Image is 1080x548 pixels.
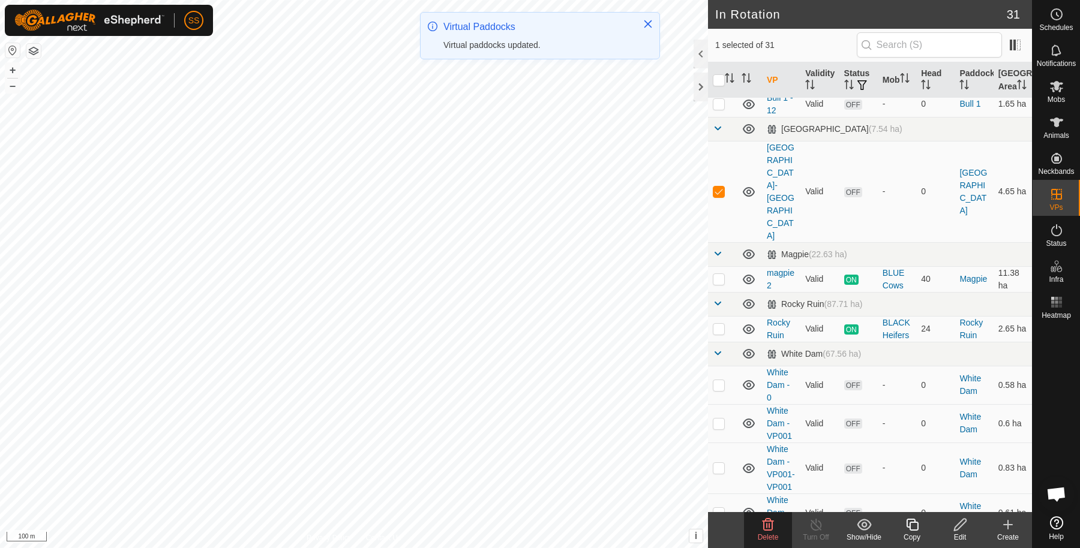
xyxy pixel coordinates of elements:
[916,141,955,242] td: 0
[921,82,931,91] p-sorticon: Activate to sort
[883,98,911,110] div: -
[1017,82,1027,91] p-sorticon: Activate to sort
[916,366,955,404] td: 0
[767,93,793,115] a: Bull 1 - 12
[857,32,1002,58] input: Search (S)
[916,442,955,493] td: 0
[844,100,862,110] span: OFF
[767,406,792,441] a: White Dam - VP001
[1039,24,1073,31] span: Schedules
[5,63,20,77] button: +
[725,75,734,85] p-sorticon: Activate to sort
[883,185,911,198] div: -
[888,532,936,543] div: Copy
[1049,276,1063,283] span: Infra
[844,463,862,474] span: OFF
[715,39,857,52] span: 1 selected of 31
[984,532,1032,543] div: Create
[994,141,1032,242] td: 4.65 ha
[994,493,1032,532] td: 0.61 ha
[916,493,955,532] td: 0
[366,532,401,543] a: Contact Us
[883,379,911,392] div: -
[959,318,983,340] a: Rocky Ruin
[800,266,839,292] td: Valid
[883,507,911,519] div: -
[1046,240,1066,247] span: Status
[959,99,980,109] a: Bull 1
[994,62,1032,98] th: [GEOGRAPHIC_DATA] Area
[1039,476,1075,512] div: Open chat
[800,404,839,442] td: Valid
[883,462,911,474] div: -
[844,418,862,429] span: OFF
[640,16,656,32] button: Close
[800,442,839,493] td: Valid
[767,495,792,530] a: White Dam - VP002
[767,318,790,340] a: Rocky Ruin
[14,10,164,31] img: Gallagher Logo
[959,501,981,523] a: White Dam
[883,417,911,430] div: -
[959,168,987,215] a: [GEOGRAPHIC_DATA]
[959,457,981,479] a: White Dam
[767,368,790,402] a: White Dam - 0
[959,412,981,434] a: White Dam
[844,324,859,335] span: ON
[916,62,955,98] th: Head
[767,124,902,134] div: [GEOGRAPHIC_DATA]
[878,62,916,98] th: Mob
[5,43,20,58] button: Reset Map
[695,531,697,541] span: i
[758,533,779,541] span: Delete
[1042,312,1071,319] span: Heatmap
[1043,132,1069,139] span: Animals
[959,374,981,396] a: White Dam
[767,444,795,492] a: White Dam - VP001-VP001
[844,380,862,390] span: OFF
[824,299,863,309] span: (87.71 ha)
[443,20,631,34] div: Virtual Paddocks
[800,366,839,404] td: Valid
[916,91,955,117] td: 0
[1033,511,1080,545] a: Help
[869,124,902,134] span: (7.54 ha)
[805,82,815,91] p-sorticon: Activate to sort
[994,91,1032,117] td: 1.65 ha
[800,141,839,242] td: Valid
[839,62,878,98] th: Status
[767,249,847,260] div: Magpie
[1049,204,1063,211] span: VPs
[800,91,839,117] td: Valid
[792,532,840,543] div: Turn Off
[1048,96,1065,103] span: Mobs
[844,508,862,518] span: OFF
[307,532,352,543] a: Privacy Policy
[844,187,862,197] span: OFF
[916,266,955,292] td: 40
[1007,5,1020,23] span: 31
[1038,168,1074,175] span: Neckbands
[916,404,955,442] td: 0
[959,274,987,284] a: Magpie
[959,82,969,91] p-sorticon: Activate to sort
[742,75,751,85] p-sorticon: Activate to sort
[762,62,800,98] th: VP
[883,317,911,342] div: BLACK Heifers
[994,266,1032,292] td: 11.38 ha
[800,62,839,98] th: Validity
[188,14,200,27] span: SS
[715,7,1007,22] h2: In Rotation
[844,275,859,285] span: ON
[1037,60,1076,67] span: Notifications
[994,442,1032,493] td: 0.83 ha
[823,349,861,359] span: (67.56 ha)
[844,82,854,91] p-sorticon: Activate to sort
[809,249,847,259] span: (22.63 ha)
[955,62,993,98] th: Paddock
[994,404,1032,442] td: 0.6 ha
[767,268,794,290] a: magpie 2
[767,299,862,309] div: Rocky Ruin
[936,532,984,543] div: Edit
[5,79,20,93] button: –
